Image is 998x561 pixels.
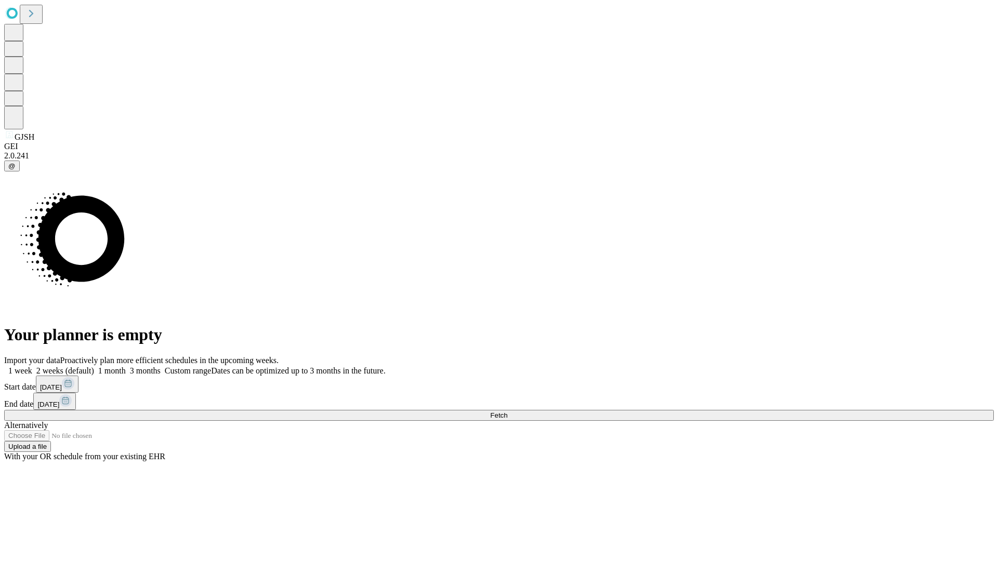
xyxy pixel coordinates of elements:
span: Custom range [165,366,211,375]
button: Upload a file [4,441,51,452]
span: 2 weeks (default) [36,366,94,375]
div: 2.0.241 [4,151,994,161]
span: Import your data [4,356,60,365]
span: GJSH [15,132,34,141]
button: Fetch [4,410,994,421]
span: Dates can be optimized up to 3 months in the future. [211,366,385,375]
button: @ [4,161,20,171]
div: Start date [4,376,994,393]
button: [DATE] [33,393,76,410]
span: With your OR schedule from your existing EHR [4,452,165,461]
span: 3 months [130,366,161,375]
span: @ [8,162,16,170]
span: Proactively plan more efficient schedules in the upcoming weeks. [60,356,279,365]
span: 1 month [98,366,126,375]
span: [DATE] [37,400,59,408]
h1: Your planner is empty [4,325,994,344]
span: Alternatively [4,421,48,430]
span: 1 week [8,366,32,375]
button: [DATE] [36,376,78,393]
div: End date [4,393,994,410]
div: GEI [4,142,994,151]
span: Fetch [490,411,507,419]
span: [DATE] [40,383,62,391]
